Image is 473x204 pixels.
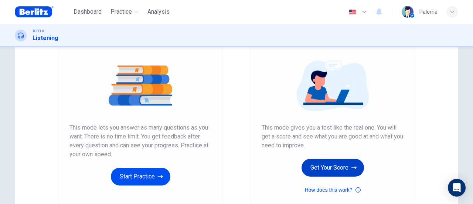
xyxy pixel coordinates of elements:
button: Dashboard [71,5,105,19]
div: Open Intercom Messenger [448,179,466,197]
button: Analysis [144,5,173,19]
button: Start Practice [111,168,170,185]
span: This mode lets you answer as many questions as you want. There is no time limit. You get feedback... [69,123,211,159]
a: Berlitz Brasil logo [15,4,71,19]
h1: Listening [33,34,58,43]
button: Practice [108,5,142,19]
img: Berlitz Brasil logo [15,4,54,19]
span: Dashboard [74,7,102,16]
button: Get Your Score [302,159,364,177]
span: This mode gives you a test like the real one. You will get a score and see what you are good at a... [262,123,404,150]
img: Profile picture [402,6,414,18]
button: How does this work? [304,185,360,194]
span: TOEFL® [33,29,44,34]
span: Practice [110,7,132,16]
span: Analysis [147,7,170,16]
div: Paloma [419,7,438,16]
img: en [348,9,357,15]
